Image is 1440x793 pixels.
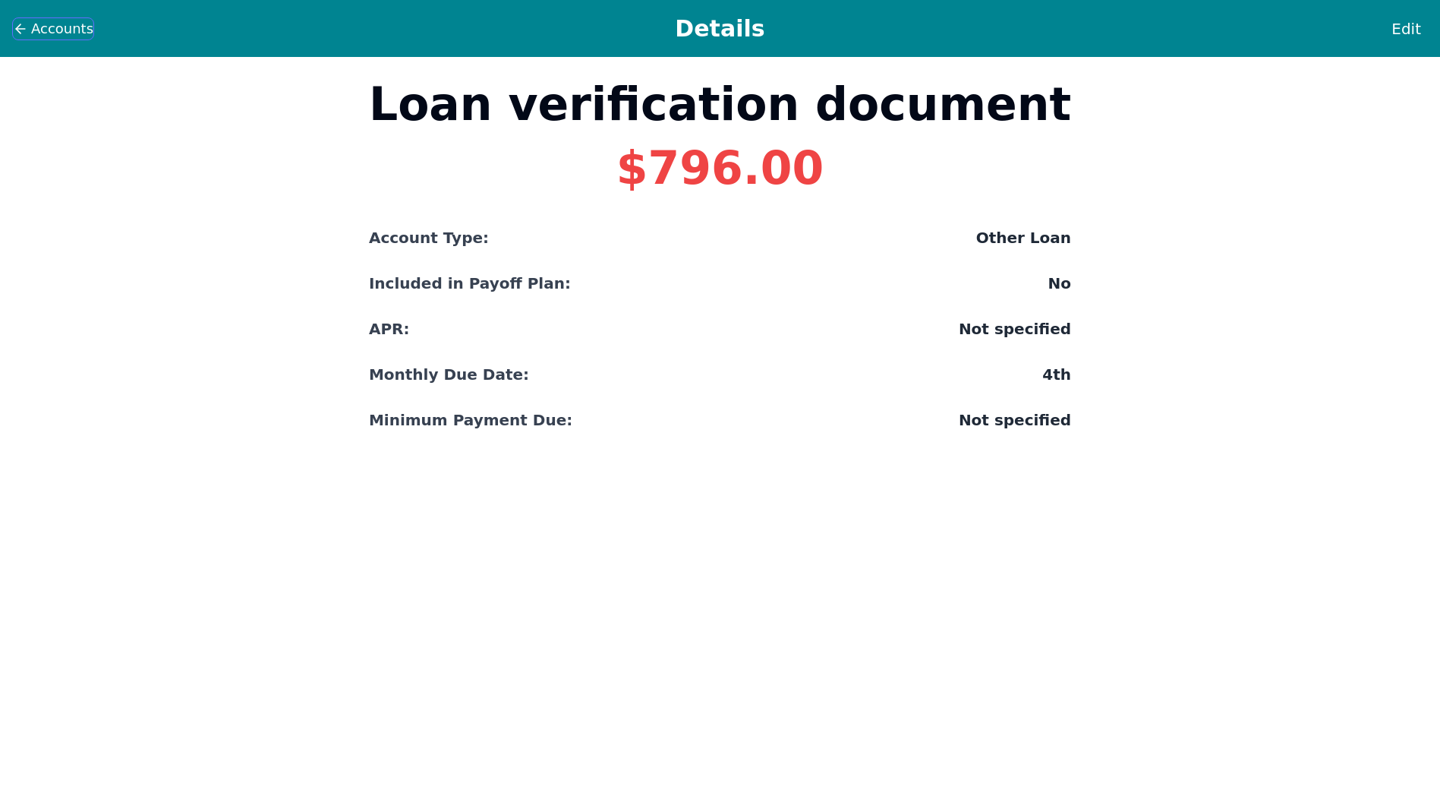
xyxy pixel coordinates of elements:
[1048,273,1071,294] span: No
[1042,364,1071,385] span: 4th
[12,17,94,40] button: Accounts
[1385,11,1428,46] button: Edit
[369,81,1071,127] h2: Loan verification document
[369,318,410,340] span: APR:
[31,18,93,39] span: Accounts
[369,364,529,385] span: Monthly Due Date:
[616,145,824,191] div: $796.00
[959,409,1071,431] span: Not specified
[1391,18,1421,39] span: Edit
[369,273,571,294] span: Included in Payoff Plan:
[976,227,1071,248] span: Other Loan
[369,227,489,248] span: Account Type:
[959,318,1071,340] span: Not specified
[369,409,572,431] span: Minimum Payment Due:
[94,15,1346,43] h1: Details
